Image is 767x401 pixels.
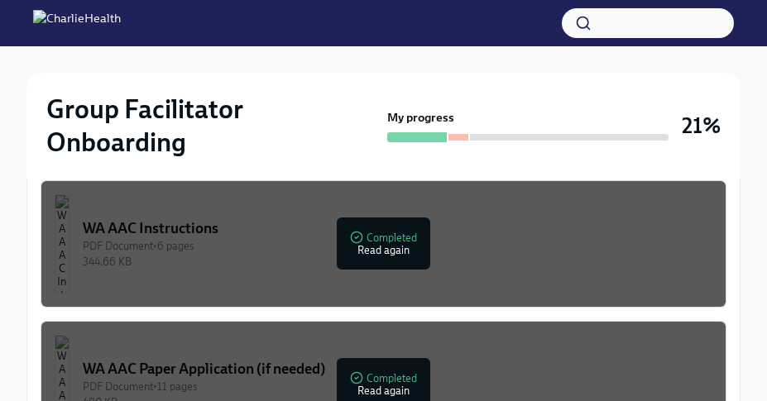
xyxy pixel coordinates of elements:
[33,10,121,36] img: CharlieHealth
[83,379,712,394] div: PDF Document • 11 pages
[46,93,381,159] h2: Group Facilitator Onboarding
[83,218,712,238] div: WA AAC Instructions
[83,254,712,270] div: 344.66 KB
[682,111,721,141] h3: 21%
[387,109,454,126] strong: My progress
[83,359,712,379] div: WA AAC Paper Application (if needed)
[41,180,726,308] button: WA AAC InstructionsPDF Document•6 pages344.66 KBCompletedRead again
[55,194,70,294] img: WA AAC Instructions
[83,238,712,254] div: PDF Document • 6 pages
